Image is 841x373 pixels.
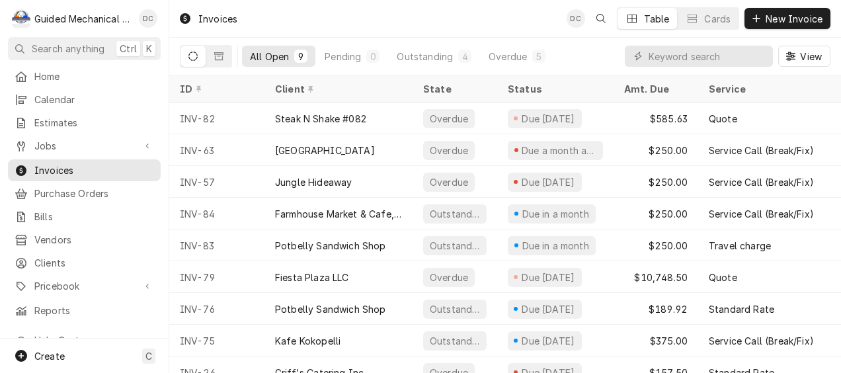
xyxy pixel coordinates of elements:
div: Due a month ago [520,144,598,157]
span: Create [34,351,65,362]
div: INV-83 [169,229,264,261]
span: Calendar [34,93,154,106]
a: Invoices [8,159,161,181]
a: Vendors [8,229,161,251]
a: Go to Pricebook [8,275,161,297]
span: Purchase Orders [34,186,154,200]
div: Due [DATE] [520,175,577,189]
div: Kafe Kokopelli [275,334,340,348]
a: Reports [8,300,161,321]
div: ID [180,82,251,96]
div: Client [275,82,399,96]
div: 0 [369,50,377,63]
a: Go to Help Center [8,329,161,351]
div: INV-63 [169,134,264,166]
button: New Invoice [744,8,830,29]
a: Clients [8,252,161,274]
div: INV-79 [169,261,264,293]
div: Travel charge [709,239,771,253]
div: Service [709,82,833,96]
div: Daniel Cornell's Avatar [139,9,157,28]
span: Jobs [34,139,134,153]
div: Due [DATE] [520,302,577,316]
div: Overdue [428,112,469,126]
span: C [145,349,152,363]
div: $250.00 [614,229,698,261]
div: Due in a month [520,207,590,221]
div: Due [DATE] [520,112,577,126]
div: Due [DATE] [520,270,577,284]
div: Outstanding [428,334,481,348]
div: $250.00 [614,134,698,166]
button: View [778,46,830,67]
div: DC [567,9,585,28]
div: Due in a month [520,239,590,253]
div: $375.00 [614,325,698,356]
div: INV-75 [169,325,264,356]
span: View [797,50,824,63]
div: Due [DATE] [520,334,577,348]
span: Estimates [34,116,154,130]
div: Cards [704,12,731,26]
div: 4 [461,50,469,63]
div: DC [139,9,157,28]
div: Table [644,12,670,26]
a: Bills [8,206,161,228]
div: Overdue [428,175,469,189]
div: G [12,9,30,28]
div: $250.00 [614,166,698,198]
div: Outstanding [428,207,481,221]
div: Overdue [489,50,527,63]
div: Quote [709,112,737,126]
div: $250.00 [614,198,698,229]
input: Keyword search [649,46,766,67]
div: Quote [709,270,737,284]
a: Calendar [8,89,161,110]
span: Clients [34,256,154,270]
a: Home [8,65,161,87]
div: INV-82 [169,103,264,134]
div: $585.63 [614,103,698,134]
div: Overdue [428,270,469,284]
div: Service Call (Break/Fix) [709,334,814,348]
div: Fiesta Plaza LLC [275,270,349,284]
span: Vendors [34,233,154,247]
div: Outstanding [428,239,481,253]
div: INV-76 [169,293,264,325]
div: Outstanding [428,302,481,316]
span: Pricebook [34,279,134,293]
span: Reports [34,304,154,317]
span: Home [34,69,154,83]
span: Invoices [34,163,154,177]
div: [GEOGRAPHIC_DATA] [275,144,375,157]
div: Pending [325,50,361,63]
div: Service Call (Break/Fix) [709,207,814,221]
div: State [423,82,487,96]
div: Status [508,82,600,96]
span: New Invoice [763,12,825,26]
div: Daniel Cornell's Avatar [567,9,585,28]
div: Service Call (Break/Fix) [709,175,814,189]
span: Help Center [34,333,153,347]
div: Service Call (Break/Fix) [709,144,814,157]
div: INV-84 [169,198,264,229]
div: Outstanding [397,50,453,63]
div: 9 [297,50,305,63]
div: Steak N Shake #082 [275,112,366,126]
span: K [146,42,152,56]
div: Overdue [428,144,469,157]
a: Go to Jobs [8,135,161,157]
span: Ctrl [120,42,137,56]
div: Standard Rate [709,302,774,316]
span: Bills [34,210,154,224]
button: Open search [590,8,612,29]
div: Jungle Hideaway [275,175,352,189]
div: Amt. Due [624,82,685,96]
a: Estimates [8,112,161,134]
div: 5 [535,50,543,63]
div: Farmhouse Market & Cafe, LLC [275,207,402,221]
a: Purchase Orders [8,183,161,204]
div: All Open [250,50,289,63]
div: Potbelly Sandwich Shop [275,302,386,316]
div: $10,748.50 [614,261,698,293]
